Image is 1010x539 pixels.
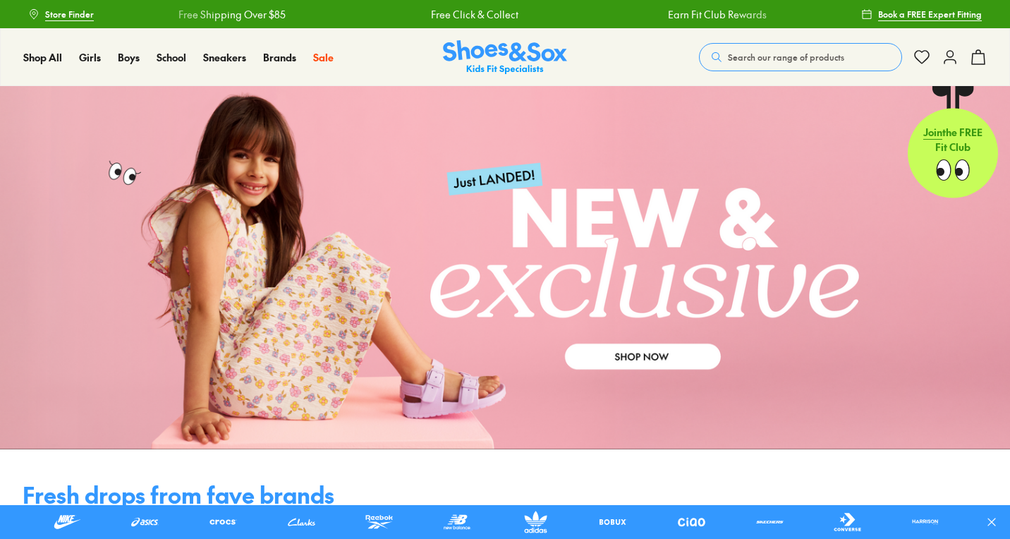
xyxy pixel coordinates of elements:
a: Earn Fit Club Rewards [667,7,766,22]
a: Free Click & Collect [430,7,518,22]
span: Girls [79,50,101,64]
span: Shop All [23,50,62,64]
span: Sneakers [203,50,246,64]
button: Search our range of products [699,43,902,71]
a: Shop All [23,50,62,65]
span: Boys [118,50,140,64]
a: Free Shipping Over $85 [178,7,285,22]
a: School [157,50,186,65]
a: Store Finder [28,1,94,27]
a: Girls [79,50,101,65]
a: Shoes & Sox [443,40,567,75]
img: SNS_Logo_Responsive.svg [443,40,567,75]
a: Brands [263,50,296,65]
span: Store Finder [45,8,94,20]
p: the FREE Fit Club [908,114,998,166]
span: Book a FREE Expert Fitting [878,8,982,20]
span: Brands [263,50,296,64]
span: Sale [313,50,334,64]
span: Search our range of products [728,51,844,63]
span: School [157,50,186,64]
a: Boys [118,50,140,65]
a: Sale [313,50,334,65]
a: Sneakers [203,50,246,65]
a: Book a FREE Expert Fitting [861,1,982,27]
span: Join [923,125,942,139]
a: Jointhe FREE Fit Club [908,85,998,198]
